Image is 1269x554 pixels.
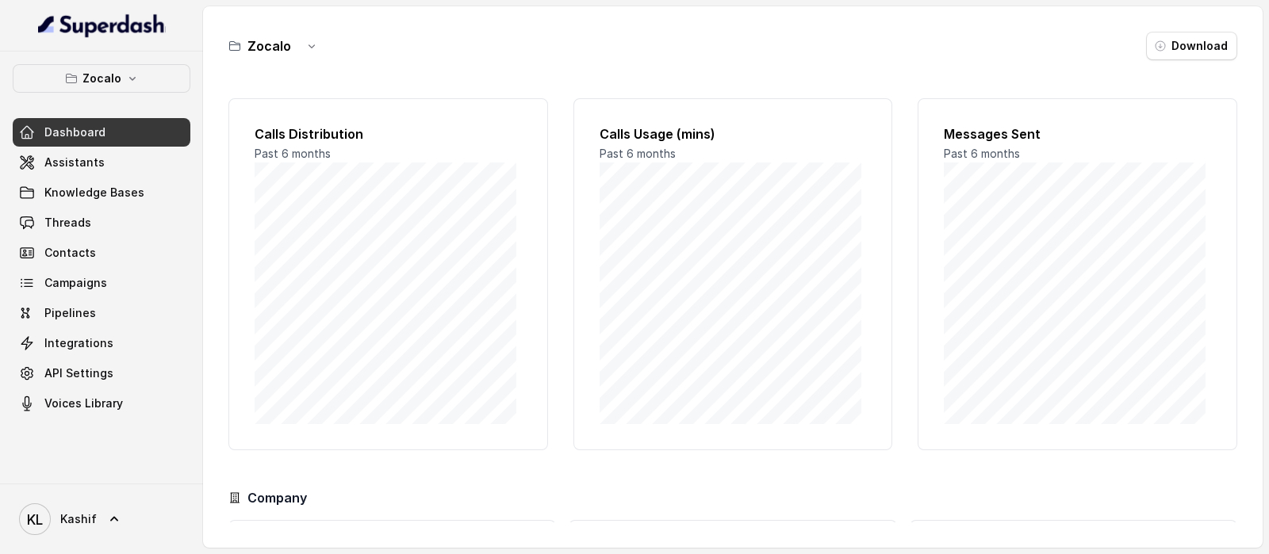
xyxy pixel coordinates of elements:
[944,124,1211,143] h2: Messages Sent
[13,208,190,237] a: Threads
[44,275,107,291] span: Campaigns
[247,488,307,507] h3: Company
[13,148,190,177] a: Assistants
[27,511,43,528] text: KL
[13,239,190,267] a: Contacts
[60,511,97,527] span: Kashif
[13,299,190,327] a: Pipelines
[600,147,676,160] span: Past 6 months
[44,365,113,381] span: API Settings
[13,118,190,147] a: Dashboard
[13,359,190,388] a: API Settings
[82,69,121,88] p: Zocalo
[13,178,190,207] a: Knowledge Bases
[38,13,166,38] img: light.svg
[13,389,190,418] a: Voices Library
[600,124,867,143] h2: Calls Usage (mins)
[13,497,190,541] a: Kashif
[44,245,96,261] span: Contacts
[44,155,105,170] span: Assistants
[44,124,105,140] span: Dashboard
[13,269,190,297] a: Campaigns
[44,305,96,321] span: Pipelines
[255,147,331,160] span: Past 6 months
[44,215,91,231] span: Threads
[44,185,144,201] span: Knowledge Bases
[44,395,123,411] span: Voices Library
[944,147,1020,160] span: Past 6 months
[13,329,190,357] a: Integrations
[13,64,190,93] button: Zocalo
[247,36,291,55] h3: Zocalo
[1146,32,1237,60] button: Download
[44,335,113,351] span: Integrations
[255,124,522,143] h2: Calls Distribution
